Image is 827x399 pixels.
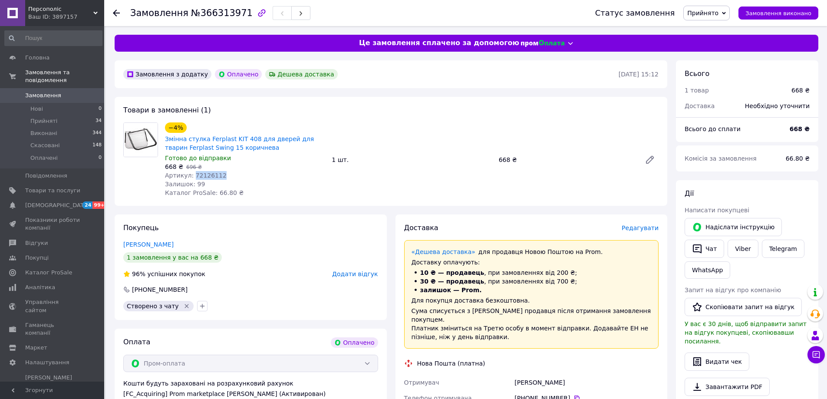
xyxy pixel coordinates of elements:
div: Кошти будуть зараховані на розрахунковий рахунок [123,379,378,398]
button: Замовлення виконано [738,7,818,20]
input: Пошук [4,30,102,46]
span: 344 [92,129,102,137]
div: [FC_Acquiring] Prom marketplace [PERSON_NAME] (Активирован) [123,389,378,398]
span: Всього [685,69,709,78]
span: 1 товар [685,87,709,94]
time: [DATE] 15:12 [619,71,659,78]
div: Сума списується з [PERSON_NAME] продавця після отримання замовлення покупцем. Платник зміниться н... [412,307,652,341]
div: Оплачено [331,337,378,348]
span: 0 [99,154,102,162]
svg: Видалити мітку [183,303,190,310]
a: WhatsApp [685,261,730,279]
div: 1 замовлення у вас на 668 ₴ [123,252,222,263]
span: 99+ [92,201,107,209]
div: Для покупця доставка безкоштовна. [412,296,652,305]
div: Дешева доставка [265,69,337,79]
span: Доставка [404,224,438,232]
div: 1 шт. [328,154,495,166]
a: Telegram [762,240,804,258]
span: Каталог ProSale [25,269,72,277]
span: 66.80 ₴ [786,155,810,162]
span: Скасовані [30,142,60,149]
span: Створено з чату [127,303,179,310]
span: Маркет [25,344,47,352]
span: Аналітика [25,284,55,291]
span: Запит на відгук про компанію [685,287,781,293]
button: Чат [685,240,724,258]
span: Персополіс [28,5,93,13]
span: Оплата [123,338,150,346]
div: Статус замовлення [595,9,675,17]
span: Оплачені [30,154,58,162]
a: «Дешева доставка» [412,248,475,255]
div: [PERSON_NAME] [513,375,660,390]
span: №366313971 [191,8,253,18]
span: 10 ₴ — продавець [420,269,484,276]
span: Гаманець компанії [25,321,80,337]
button: Чат з покупцем [807,346,825,363]
span: Показники роботи компанії [25,216,80,232]
span: Редагувати [622,224,659,231]
span: Покупці [25,254,49,262]
span: 668 ₴ [165,163,183,170]
button: Надіслати інструкцію [685,218,782,236]
span: 24 [82,201,92,209]
div: −4% [165,122,187,133]
span: Комісія за замовлення [685,155,757,162]
div: Повернутися назад [113,9,120,17]
span: Всього до сплати [685,125,741,132]
span: 96% [132,270,145,277]
span: Відгуки [25,239,48,247]
span: Написати покупцеві [685,207,749,214]
div: Нова Пошта (платна) [415,359,488,368]
span: Отримувач [404,379,439,386]
span: Замовлення виконано [745,10,811,16]
span: Замовлення та повідомлення [25,69,104,84]
li: , при замовленнях від 700 ₴; [412,277,652,286]
span: Каталог ProSale: 66.80 ₴ [165,189,244,196]
span: Нові [30,105,43,113]
span: Готово до відправки [165,155,231,162]
div: для продавця Новою Поштою на Prom. [412,247,652,256]
span: Головна [25,54,49,62]
span: Замовлення [25,92,61,99]
a: Змінна стулка Ferplast KIT 408 для дверей для тварин Ferplast Swing 15 коричнева [165,135,314,151]
div: Ваш ID: 3897157 [28,13,104,21]
span: Замовлення [130,8,188,18]
b: 668 ₴ [790,125,810,132]
span: У вас є 30 днів, щоб відправити запит на відгук покупцеві, скопіювавши посилання. [685,320,807,345]
span: залишок — Prom. [420,287,482,293]
span: Прийняті [30,117,57,125]
div: 668 ₴ [495,154,638,166]
li: , при замовленнях від 200 ₴; [412,268,652,277]
span: 696 ₴ [186,164,202,170]
span: Повідомлення [25,172,67,180]
span: Покупець [123,224,159,232]
div: Оплачено [215,69,262,79]
div: Необхідно уточнити [740,96,815,115]
span: Товари та послуги [25,187,80,195]
span: Доставка [685,102,715,109]
span: Це замовлення сплачено за допомогою [359,38,519,48]
a: Редагувати [641,151,659,168]
img: Змінна стулка Ferplast KIT 408 для дверей для тварин Ferplast Swing 15 коричнева [124,123,158,157]
div: [PHONE_NUMBER] [131,285,188,294]
div: 668 ₴ [791,86,810,95]
div: успішних покупок [123,270,205,278]
div: Доставку оплачують: [412,258,652,267]
span: 0 [99,105,102,113]
span: Залишок: 99 [165,181,205,188]
span: Артикул: 72126112 [165,172,227,179]
span: Налаштування [25,359,69,366]
span: Прийнято [687,10,718,16]
span: Виконані [30,129,57,137]
span: Товари в замовленні (1) [123,106,211,114]
span: 34 [96,117,102,125]
div: Замовлення з додатку [123,69,211,79]
button: Скопіювати запит на відгук [685,298,802,316]
button: Видати чек [685,353,749,371]
span: [DEMOGRAPHIC_DATA] [25,201,89,209]
a: Завантажити PDF [685,378,770,396]
span: Дії [685,189,694,198]
a: [PERSON_NAME] [123,241,174,248]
